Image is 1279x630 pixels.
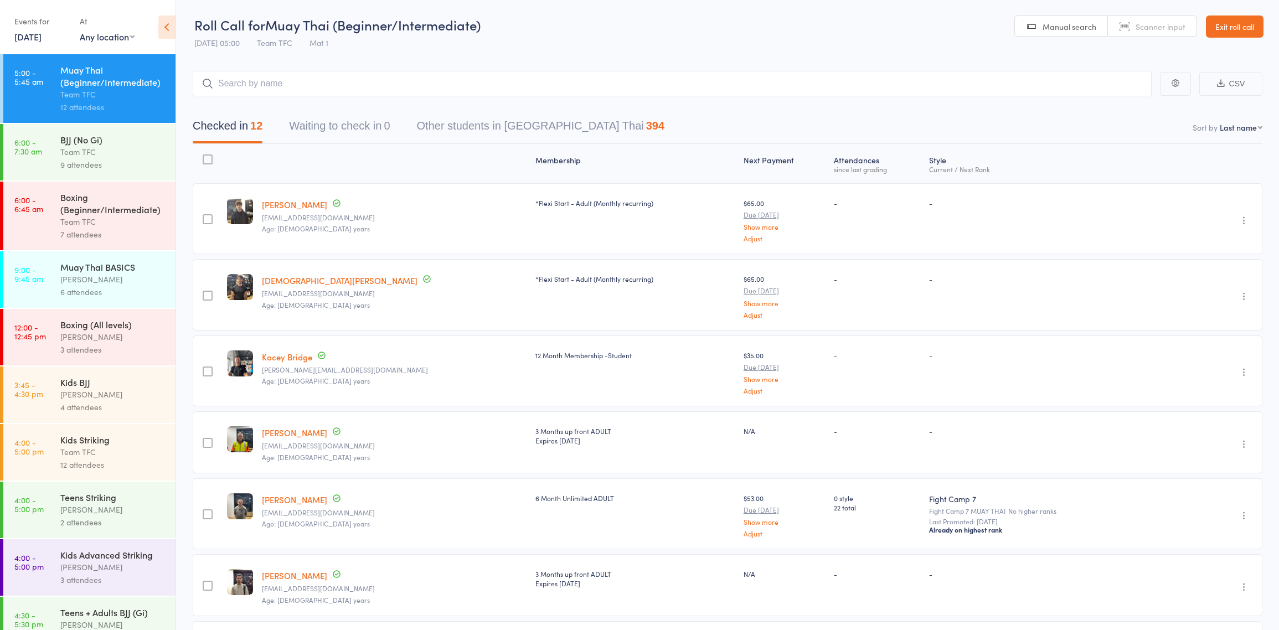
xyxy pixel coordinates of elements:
[1220,122,1257,133] div: Last name
[744,375,826,383] a: Show more
[929,518,1128,525] small: Last Promoted: [DATE]
[262,224,370,233] span: Age: [DEMOGRAPHIC_DATA] years
[3,539,176,596] a: 4:00 -5:00 pmKids Advanced Striking[PERSON_NAME]3 attendees
[834,503,920,512] span: 22 total
[227,493,253,519] img: image1744103316.png
[3,124,176,180] a: 6:00 -7:30 amBJJ (No Gi)Team TFC9 attendees
[289,114,390,143] button: Waiting to check in0
[14,138,42,156] time: 6:00 - 7:30 am
[1043,21,1096,32] span: Manual search
[60,606,166,618] div: Teens + Adults BJJ (Gi)
[929,525,1128,534] div: Already on highest rank
[262,427,327,438] a: [PERSON_NAME]
[3,251,176,308] a: 9:00 -9:45 amMuay Thai BASICS[PERSON_NAME]6 attendees
[535,579,735,588] div: Expires [DATE]
[929,198,1128,208] div: -
[262,494,327,505] a: [PERSON_NAME]
[531,149,739,178] div: Membership
[60,503,166,516] div: [PERSON_NAME]
[60,286,166,298] div: 6 attendees
[834,426,920,436] div: -
[262,585,527,592] small: abhishekhurana@outlook.com
[1206,16,1263,38] a: Exit roll call
[744,198,826,242] div: $65.00
[3,366,176,423] a: 3:45 -4:30 pmKids BJJ[PERSON_NAME]4 attendees
[227,426,253,452] img: image1754337479.png
[744,299,826,307] a: Show more
[834,350,920,360] div: -
[60,376,166,388] div: Kids BJJ
[3,482,176,538] a: 4:00 -5:00 pmTeens Striking[PERSON_NAME]2 attendees
[14,495,44,513] time: 4:00 - 5:00 pm
[60,458,166,471] div: 12 attendees
[925,149,1133,178] div: Style
[262,519,370,528] span: Age: [DEMOGRAPHIC_DATA] years
[262,376,370,385] span: Age: [DEMOGRAPHIC_DATA] years
[744,311,826,318] a: Adjust
[1136,21,1185,32] span: Scanner input
[535,493,735,503] div: 6 Month Unlimited ADULT
[60,331,166,343] div: [PERSON_NAME]
[60,191,166,215] div: Boxing (Beginner/Intermediate)
[262,290,527,297] small: matthewbotha234@gmail.com
[60,516,166,529] div: 2 attendees
[60,101,166,113] div: 12 attendees
[60,146,166,158] div: Team TFC
[744,235,826,242] a: Adjust
[262,442,527,450] small: pistolpc123@outlook.com
[194,16,265,34] span: Roll Call for
[1193,122,1218,133] label: Sort by
[929,274,1128,283] div: -
[744,493,826,537] div: $53.00
[744,274,826,318] div: $65.00
[262,366,527,374] small: kacey@qldroofworks.com
[384,120,390,132] div: 0
[929,569,1128,579] div: -
[14,438,44,456] time: 4:00 - 5:00 pm
[262,452,370,462] span: Age: [DEMOGRAPHIC_DATA] years
[646,120,664,132] div: 394
[834,274,920,283] div: -
[744,363,826,371] small: Due [DATE]
[257,37,292,48] span: Team TFC
[535,350,735,360] div: 12 Month Membership -Student
[80,12,135,30] div: At
[744,426,826,436] div: N/A
[262,351,312,363] a: Kacey Bridge
[262,199,327,210] a: [PERSON_NAME]
[193,71,1152,96] input: Search by name
[744,506,826,514] small: Due [DATE]
[535,426,735,445] div: 3 Months up front ADULT
[193,114,262,143] button: Checked in12
[417,114,665,143] button: Other students in [GEOGRAPHIC_DATA] Thai394
[60,215,166,228] div: Team TFC
[3,309,176,365] a: 12:00 -12:45 pmBoxing (All levels)[PERSON_NAME]3 attendees
[60,88,166,101] div: Team TFC
[535,569,735,588] div: 3 Months up front ADULT
[14,611,43,628] time: 4:30 - 5:30 pm
[14,323,46,340] time: 12:00 - 12:45 pm
[834,569,920,579] div: -
[60,446,166,458] div: Team TFC
[227,274,253,300] img: image1750752741.png
[227,569,253,595] img: image1752609170.png
[1008,506,1056,515] span: No higher ranks
[227,198,253,224] img: image1750981919.png
[194,37,240,48] span: [DATE] 05:00
[14,68,43,86] time: 5:00 - 5:45 am
[262,509,527,517] small: Juareznicholas291102@outlook.com
[829,149,924,178] div: Atten­dances
[262,300,370,309] span: Age: [DEMOGRAPHIC_DATA] years
[744,223,826,230] a: Show more
[262,595,370,605] span: Age: [DEMOGRAPHIC_DATA] years
[60,401,166,414] div: 4 attendees
[929,166,1128,173] div: Current / Next Rank
[14,265,43,283] time: 9:00 - 9:45 am
[744,287,826,295] small: Due [DATE]
[744,569,826,579] div: N/A
[60,64,166,88] div: Muay Thai (Beginner/Intermediate)
[834,166,920,173] div: since last grading
[1199,72,1262,96] button: CSV
[60,433,166,446] div: Kids Striking
[60,261,166,273] div: Muay Thai BASICS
